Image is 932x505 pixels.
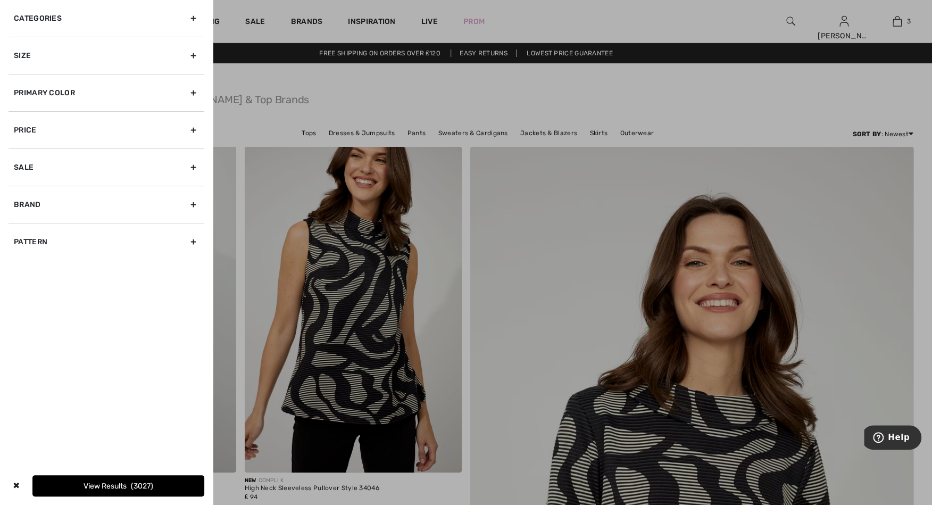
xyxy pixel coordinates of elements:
[9,475,24,496] div: ✖
[9,37,204,74] div: Size
[9,111,204,148] div: Price
[9,223,204,260] div: Pattern
[9,74,204,111] div: Primary Color
[32,475,204,496] button: View Results3027
[864,425,921,452] iframe: Opens a widget where you can find more information
[9,148,204,186] div: Sale
[9,186,204,223] div: Brand
[131,482,153,491] span: 3027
